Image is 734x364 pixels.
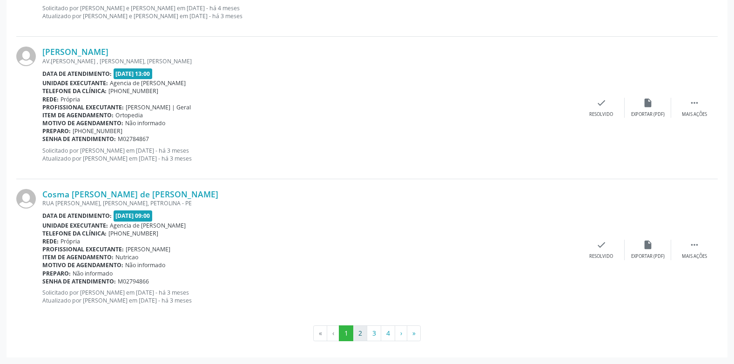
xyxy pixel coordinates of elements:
[42,47,108,57] a: [PERSON_NAME]
[596,240,606,250] i: check
[108,229,158,237] span: [PHONE_NUMBER]
[643,98,653,108] i: insert_drive_file
[42,119,123,127] b: Motivo de agendamento:
[589,111,613,118] div: Resolvido
[16,189,36,209] img: img
[42,103,124,111] b: Profissional executante:
[42,253,114,261] b: Item de agendamento:
[114,210,153,221] span: [DATE] 09:00
[42,79,108,87] b: Unidade executante:
[42,261,123,269] b: Motivo de agendamento:
[115,111,143,119] span: Ortopedia
[42,127,71,135] b: Preparo:
[682,253,707,260] div: Mais ações
[395,325,407,341] button: Go to next page
[42,212,112,220] b: Data de atendimento:
[42,57,578,65] div: AV.[PERSON_NAME] , [PERSON_NAME], [PERSON_NAME]
[381,325,395,341] button: Go to page 4
[73,270,113,277] span: Não informado
[118,135,149,143] span: M02784867
[42,189,218,199] a: Cosma [PERSON_NAME] de [PERSON_NAME]
[16,47,36,66] img: img
[643,240,653,250] i: insert_drive_file
[61,95,80,103] span: Própria
[126,103,191,111] span: [PERSON_NAME] | Geral
[367,325,381,341] button: Go to page 3
[114,68,153,79] span: [DATE] 13:00
[42,4,578,20] p: Solicitado por [PERSON_NAME] e [PERSON_NAME] em [DATE] - há 4 meses Atualizado por [PERSON_NAME] ...
[42,222,108,229] b: Unidade executante:
[42,95,59,103] b: Rede:
[115,253,138,261] span: Nutricao
[61,237,80,245] span: Própria
[42,270,71,277] b: Preparo:
[108,87,158,95] span: [PHONE_NUMBER]
[42,111,114,119] b: Item de agendamento:
[42,70,112,78] b: Data de atendimento:
[631,111,665,118] div: Exportar (PDF)
[16,325,718,341] ul: Pagination
[125,119,165,127] span: Não informado
[42,289,578,304] p: Solicitado por [PERSON_NAME] em [DATE] - há 3 meses Atualizado por [PERSON_NAME] em [DATE] - há 3...
[42,237,59,245] b: Rede:
[596,98,606,108] i: check
[110,79,186,87] span: Agencia de [PERSON_NAME]
[42,135,116,143] b: Senha de atendimento:
[42,245,124,253] b: Profissional executante:
[125,261,165,269] span: Não informado
[42,199,578,207] div: RUA [PERSON_NAME], [PERSON_NAME], PETROLINA - PE
[589,253,613,260] div: Resolvido
[126,245,170,253] span: [PERSON_NAME]
[42,229,107,237] b: Telefone da clínica:
[689,240,700,250] i: 
[682,111,707,118] div: Mais ações
[110,222,186,229] span: Agencia de [PERSON_NAME]
[339,325,353,341] button: Go to page 1
[118,277,149,285] span: M02794866
[42,277,116,285] b: Senha de atendimento:
[353,325,367,341] button: Go to page 2
[407,325,421,341] button: Go to last page
[42,147,578,162] p: Solicitado por [PERSON_NAME] em [DATE] - há 3 meses Atualizado por [PERSON_NAME] em [DATE] - há 3...
[689,98,700,108] i: 
[42,87,107,95] b: Telefone da clínica:
[631,253,665,260] div: Exportar (PDF)
[73,127,122,135] span: [PHONE_NUMBER]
